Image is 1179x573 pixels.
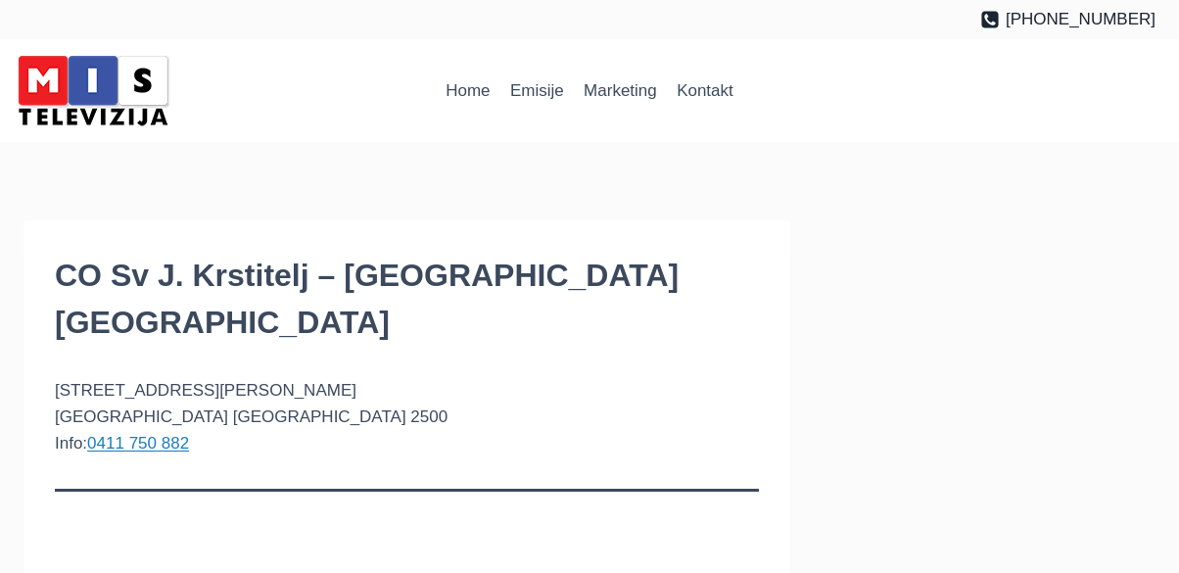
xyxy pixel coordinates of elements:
[1006,6,1155,32] span: [PHONE_NUMBER]
[436,68,500,115] a: Home
[55,377,759,457] p: [STREET_ADDRESS][PERSON_NAME] [GEOGRAPHIC_DATA] [GEOGRAPHIC_DATA] 2500 Info:
[55,252,759,346] h1: CO Sv J. Krstitelj – [GEOGRAPHIC_DATA] [GEOGRAPHIC_DATA]
[667,68,743,115] a: Kontakt
[87,434,189,453] a: 0411 750 882
[10,49,176,132] img: MIS Television
[574,68,667,115] a: Marketing
[500,68,574,115] a: Emisije
[980,6,1155,32] a: [PHONE_NUMBER]
[436,68,743,115] nav: Primary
